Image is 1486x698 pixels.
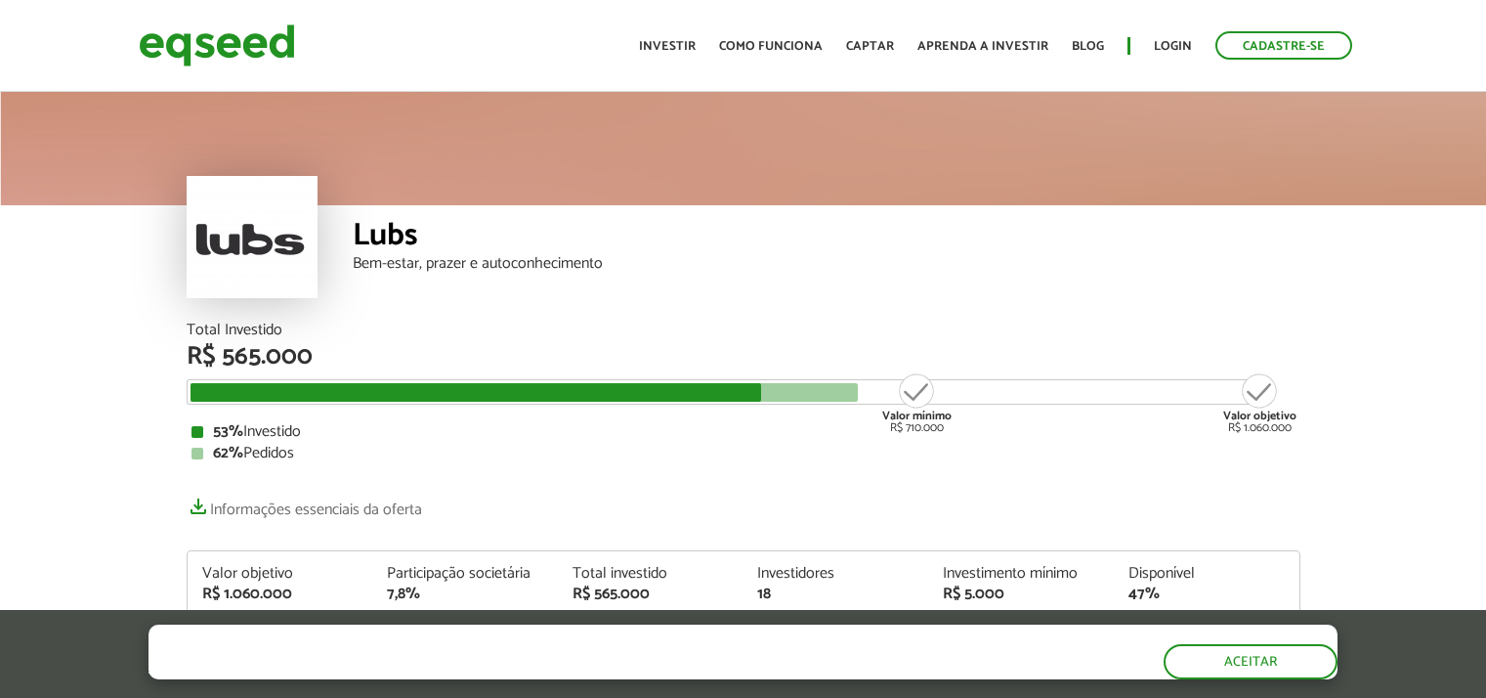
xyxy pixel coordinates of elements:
[149,660,856,678] p: Ao clicar em "aceitar", você aceita nossa .
[1223,407,1296,425] strong: Valor objetivo
[719,40,823,53] a: Como funciona
[139,20,295,71] img: EqSeed
[202,566,359,582] div: Valor objetivo
[213,418,243,445] strong: 53%
[882,407,952,425] strong: Valor mínimo
[757,587,913,602] div: 18
[639,40,696,53] a: Investir
[917,40,1048,53] a: Aprenda a investir
[880,371,954,434] div: R$ 710.000
[943,566,1099,582] div: Investimento mínimo
[943,587,1099,602] div: R$ 5.000
[573,587,729,602] div: R$ 565.000
[149,625,856,655] h5: O site da EqSeed utiliza cookies para melhorar sua navegação.
[191,446,1295,461] div: Pedidos
[353,256,1300,272] div: Bem-estar, prazer e autoconhecimento
[1128,587,1285,602] div: 47%
[387,587,543,602] div: 7,8%
[187,491,422,518] a: Informações essenciais da oferta
[757,566,913,582] div: Investidores
[1164,644,1337,679] button: Aceitar
[387,566,543,582] div: Participação societária
[1223,371,1296,434] div: R$ 1.060.000
[187,323,1300,338] div: Total Investido
[846,40,894,53] a: Captar
[1215,31,1352,60] a: Cadastre-se
[573,566,729,582] div: Total investido
[191,424,1295,440] div: Investido
[353,220,1300,256] div: Lubs
[187,344,1300,370] div: R$ 565.000
[406,662,632,678] a: política de privacidade e de cookies
[1154,40,1192,53] a: Login
[202,587,359,602] div: R$ 1.060.000
[213,440,243,466] strong: 62%
[1072,40,1104,53] a: Blog
[1128,566,1285,582] div: Disponível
